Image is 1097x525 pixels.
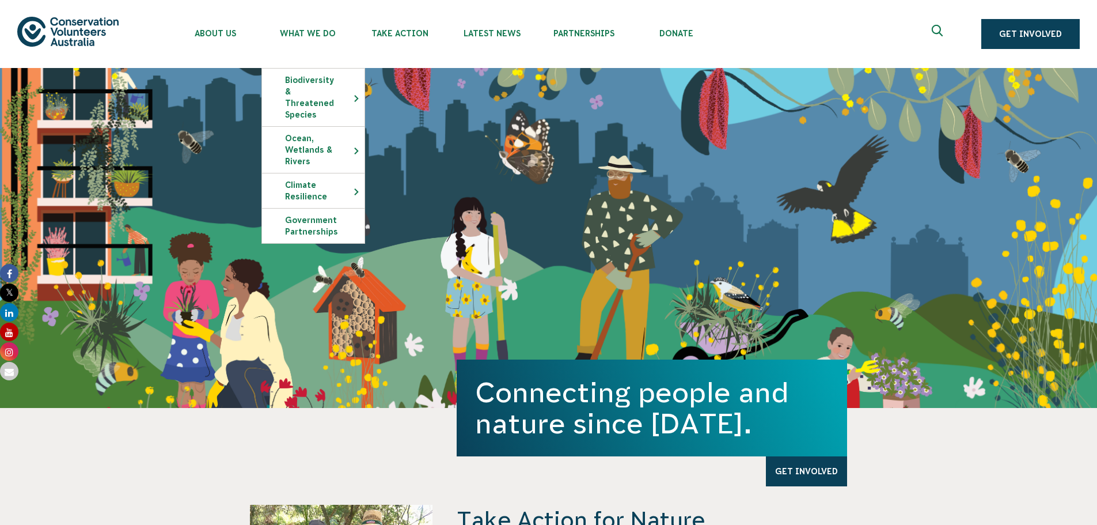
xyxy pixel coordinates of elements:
span: Donate [630,29,722,38]
h1: Connecting people and nature since [DATE]. [475,377,829,439]
span: What We Do [261,29,354,38]
span: Take Action [354,29,446,38]
li: Climate Resilience [261,173,365,208]
span: Latest News [446,29,538,38]
a: Get Involved [766,456,847,486]
a: Biodiversity & Threatened Species [262,69,365,126]
li: Biodiversity & Threatened Species [261,68,365,126]
a: Get Involved [981,19,1080,49]
a: Government Partnerships [262,209,365,243]
a: Climate Resilience [262,173,365,208]
span: About Us [169,29,261,38]
span: Expand search box [932,25,946,43]
a: Ocean, Wetlands & Rivers [262,127,365,173]
img: logo.svg [17,17,119,46]
span: Partnerships [538,29,630,38]
button: Expand search box Close search box [925,20,952,48]
li: Ocean, Wetlands & Rivers [261,126,365,173]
